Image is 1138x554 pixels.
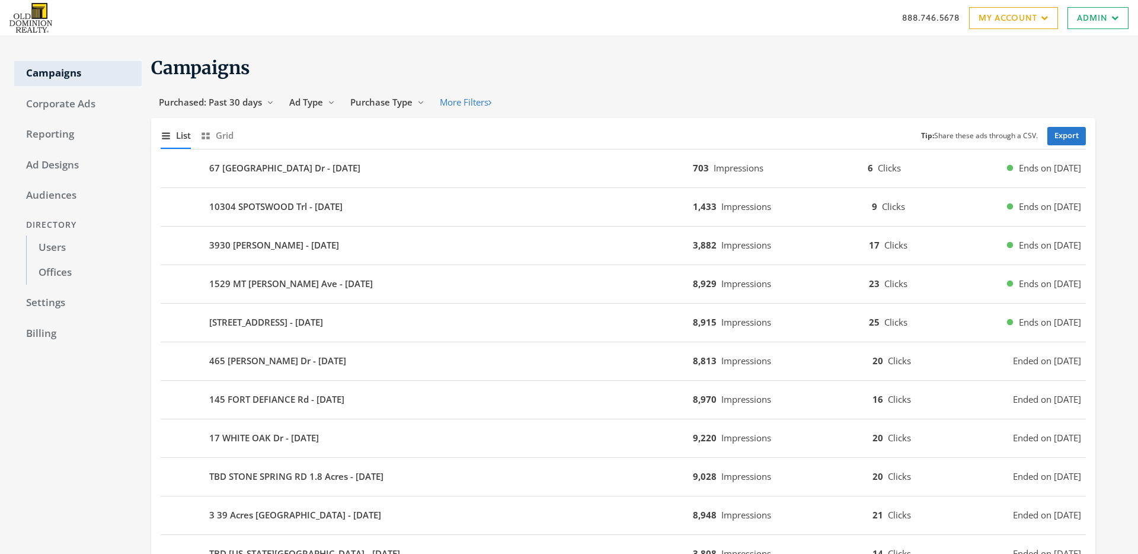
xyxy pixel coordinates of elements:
[350,96,413,108] span: Purchase Type
[888,509,911,521] span: Clicks
[693,239,717,251] b: 3,882
[721,278,771,289] span: Impressions
[176,129,191,142] span: List
[693,393,717,405] b: 8,970
[884,316,907,328] span: Clicks
[884,278,907,289] span: Clicks
[969,7,1058,29] a: My Account
[1019,316,1081,329] span: Ends on [DATE]
[14,291,142,316] a: Settings
[888,432,911,444] span: Clicks
[14,183,142,208] a: Audiences
[161,154,1086,183] button: 67 [GEOGRAPHIC_DATA] Dr - [DATE]703Impressions6ClicksEnds on [DATE]
[161,347,1086,375] button: 465 [PERSON_NAME] Dr - [DATE]8,813Impressions20ClicksEnded on [DATE]
[1013,470,1081,483] span: Ended on [DATE]
[159,96,262,108] span: Purchased: Past 30 days
[14,153,142,178] a: Ad Designs
[161,386,1086,414] button: 145 FORT DEFIANCE Rd - [DATE]8,970Impressions16ClicksEnded on [DATE]
[209,431,319,445] b: 17 WHITE OAK Dr - [DATE]
[693,509,717,521] b: 8,948
[872,355,883,367] b: 20
[693,316,717,328] b: 8,915
[869,239,880,251] b: 17
[209,238,339,252] b: 3930 [PERSON_NAME] - [DATE]
[1067,7,1129,29] a: Admin
[14,92,142,117] a: Corporate Ads
[693,200,717,212] b: 1,433
[161,308,1086,337] button: [STREET_ADDRESS] - [DATE]8,915Impressions25ClicksEnds on [DATE]
[14,214,142,236] div: Directory
[216,129,234,142] span: Grid
[1019,277,1081,291] span: Ends on [DATE]
[872,470,883,482] b: 20
[693,278,717,289] b: 8,929
[869,316,880,328] b: 25
[721,355,771,367] span: Impressions
[14,61,142,86] a: Campaigns
[1013,393,1081,406] span: Ended on [DATE]
[151,91,282,113] button: Purchased: Past 30 days
[721,200,771,212] span: Impressions
[161,231,1086,260] button: 3930 [PERSON_NAME] - [DATE]3,882Impressions17ClicksEnds on [DATE]
[161,193,1086,221] button: 10304 SPOTSWOOD Trl - [DATE]1,433Impressions9ClicksEnds on [DATE]
[161,463,1086,491] button: TBD STONE SPRING RD 1.8 Acres - [DATE]9,028Impressions20ClicksEnded on [DATE]
[200,123,234,148] button: Grid
[209,161,360,175] b: 67 [GEOGRAPHIC_DATA] Dr - [DATE]
[693,355,717,367] b: 8,813
[209,316,323,329] b: [STREET_ADDRESS] - [DATE]
[693,432,717,444] b: 9,220
[721,509,771,521] span: Impressions
[721,316,771,328] span: Impressions
[872,509,883,521] b: 21
[693,470,717,482] b: 9,028
[209,200,343,214] b: 10304 SPOTSWOOD Trl - [DATE]
[1019,161,1081,175] span: Ends on [DATE]
[714,162,763,174] span: Impressions
[902,11,960,24] a: 888.746.5678
[1047,127,1086,145] a: Export
[161,424,1086,453] button: 17 WHITE OAK Dr - [DATE]9,220Impressions20ClicksEnded on [DATE]
[9,3,52,33] img: Adwerx
[14,122,142,147] a: Reporting
[343,91,432,113] button: Purchase Type
[878,162,901,174] span: Clicks
[721,432,771,444] span: Impressions
[868,162,873,174] b: 6
[282,91,343,113] button: Ad Type
[1019,238,1081,252] span: Ends on [DATE]
[26,235,142,260] a: Users
[26,260,142,285] a: Offices
[209,354,346,368] b: 465 [PERSON_NAME] Dr - [DATE]
[161,123,191,148] button: List
[884,239,907,251] span: Clicks
[869,278,880,289] b: 23
[872,393,883,405] b: 16
[693,162,709,174] b: 703
[209,470,383,483] b: TBD STONE SPRING RD 1.8 Acres - [DATE]
[161,501,1086,530] button: 3 39 Acres [GEOGRAPHIC_DATA] - [DATE]8,948Impressions21ClicksEnded on [DATE]
[151,56,250,79] span: Campaigns
[921,130,934,141] b: Tip:
[721,239,771,251] span: Impressions
[872,432,883,444] b: 20
[209,277,373,291] b: 1529 MT [PERSON_NAME] Ave - [DATE]
[721,393,771,405] span: Impressions
[888,470,911,482] span: Clicks
[921,130,1038,142] small: Share these ads through a CSV.
[209,508,381,522] b: 3 39 Acres [GEOGRAPHIC_DATA] - [DATE]
[14,321,142,346] a: Billing
[289,96,323,108] span: Ad Type
[1019,200,1081,214] span: Ends on [DATE]
[209,393,344,406] b: 145 FORT DEFIANCE Rd - [DATE]
[888,393,911,405] span: Clicks
[872,200,877,212] b: 9
[721,470,771,482] span: Impressions
[1013,354,1081,368] span: Ended on [DATE]
[882,200,905,212] span: Clicks
[1013,508,1081,522] span: Ended on [DATE]
[432,91,499,113] button: More Filters
[1013,431,1081,445] span: Ended on [DATE]
[161,270,1086,298] button: 1529 MT [PERSON_NAME] Ave - [DATE]8,929Impressions23ClicksEnds on [DATE]
[888,355,911,367] span: Clicks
